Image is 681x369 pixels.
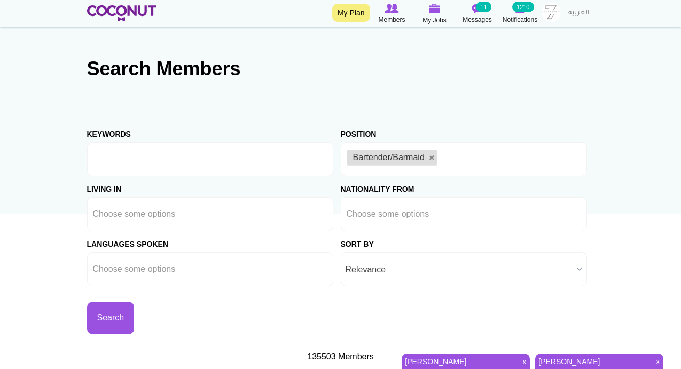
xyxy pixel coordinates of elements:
[422,15,447,26] span: My Jobs
[341,231,374,249] label: Sort by
[87,351,594,363] div: 135503 Members
[652,354,663,369] span: x
[402,354,516,369] a: [PERSON_NAME]
[476,2,491,12] small: 11
[371,3,413,25] a: Browse Members Members
[503,14,537,25] span: Notifications
[512,2,534,12] small: 1210
[535,354,649,369] a: [PERSON_NAME]
[341,121,377,139] label: Position
[456,3,499,25] a: Messages Messages 11
[341,176,414,194] label: Nationality From
[519,354,530,369] span: x
[499,3,542,25] a: Notifications Notifications 1210
[353,153,425,162] span: Bartender/Barmaid
[87,5,157,21] img: Home
[378,14,405,25] span: Members
[463,14,492,25] span: Messages
[385,4,398,13] img: Browse Members
[87,231,168,249] label: Languages Spoken
[87,121,131,139] label: Keywords
[472,4,483,13] img: Messages
[413,3,456,26] a: My Jobs My Jobs
[429,4,441,13] img: My Jobs
[332,4,370,22] a: My Plan
[87,56,594,82] h2: Search Members
[87,176,122,194] label: Living in
[563,3,594,24] a: العربية
[87,302,135,334] button: Search
[346,253,573,287] span: Relevance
